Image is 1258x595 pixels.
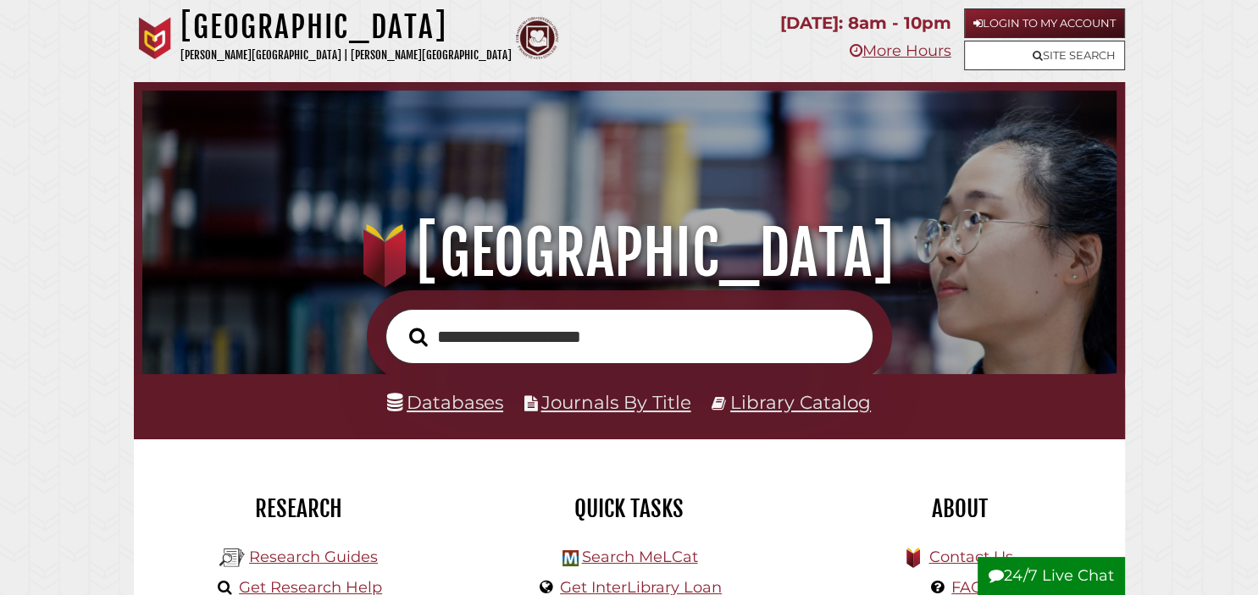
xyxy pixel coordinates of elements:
a: Library Catalog [730,391,871,413]
a: Research Guides [249,548,378,566]
h1: [GEOGRAPHIC_DATA] [161,216,1097,290]
a: Login to My Account [964,8,1125,38]
img: Hekman Library Logo [219,545,245,570]
button: Search [401,322,436,351]
a: Site Search [964,41,1125,70]
p: [DATE]: 8am - 10pm [780,8,951,38]
a: More Hours [850,41,951,60]
a: Search MeLCat [581,548,697,566]
a: Journals By Title [541,391,691,413]
a: Databases [387,391,503,413]
h2: Quick Tasks [477,494,782,523]
i: Search [409,327,428,347]
h1: [GEOGRAPHIC_DATA] [180,8,512,46]
h2: Research [147,494,452,523]
p: [PERSON_NAME][GEOGRAPHIC_DATA] | [PERSON_NAME][GEOGRAPHIC_DATA] [180,46,512,65]
img: Calvin Theological Seminary [516,17,558,59]
a: Contact Us [928,548,1012,566]
h2: About [807,494,1112,523]
img: Calvin University [134,17,176,59]
img: Hekman Library Logo [562,550,579,566]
